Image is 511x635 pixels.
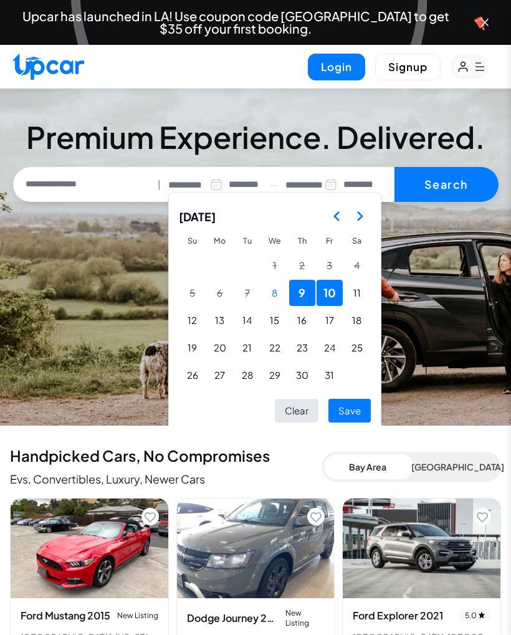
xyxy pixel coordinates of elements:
button: Close banner [479,16,491,29]
button: Sunday, October 19th, 2025 [179,335,206,361]
button: Friday, October 3rd, 2025 [317,252,343,279]
button: Sunday, October 5th, 2025 [179,280,206,306]
div: 5.0 [460,609,490,622]
th: Tuesday [234,230,261,252]
th: Saturday [343,230,371,252]
table: October 2025 [179,230,371,389]
button: Thursday, October 30th, 2025 [289,362,315,388]
button: Thursday, October 23rd, 2025 [289,335,315,361]
button: Add to favorites [141,508,159,525]
button: Thursday, October 9th, 2025, selected [289,280,315,306]
button: Tuesday, October 7th, 2025 [234,280,260,306]
button: Friday, October 31st, 2025 [317,362,343,388]
button: Wednesday, October 1st, 2025 [262,252,288,279]
button: Wednesday, October 29th, 2025 [262,362,288,388]
button: Monday, October 27th, 2025 [207,362,233,388]
button: Friday, October 17th, 2025 [317,307,343,333]
button: Wednesday, October 15th, 2025 [262,307,288,333]
th: Wednesday [261,230,289,252]
button: Friday, October 24th, 2025 [317,335,343,361]
button: Signup [375,54,441,80]
button: Saturday, October 4th, 2025 [344,252,370,279]
span: New Listing [285,608,324,628]
button: Saturday, October 18th, 2025 [344,307,370,333]
p: Evs, Convertibles, Luxury, Newer Cars [10,470,322,488]
button: Sunday, October 26th, 2025 [179,362,206,388]
button: Sunday, October 12th, 2025 [179,307,206,333]
button: Monday, October 13th, 2025 [207,307,233,333]
img: Ford Explorer 2021 [343,499,500,598]
img: Dodge Journey 2020 [177,499,335,598]
button: Saturday, October 25th, 2025 [344,335,370,361]
th: Friday [316,230,343,252]
button: Clear [275,399,318,423]
button: Add to favorites [474,508,491,525]
button: Monday, October 6th, 2025 [207,280,233,306]
button: Today, Wednesday, October 8th, 2025 [262,280,288,306]
button: Go to the Previous Month [326,205,348,227]
img: Upcar Logo [12,53,84,80]
button: Thursday, October 2nd, 2025 [289,252,315,279]
button: Add to favorites [307,508,325,525]
button: Tuesday, October 14th, 2025 [234,307,260,333]
span: [DATE] [179,203,216,230]
button: Saturday, October 11th, 2025 [344,280,370,306]
span: Upcar has launched in LA! Use coupon code [GEOGRAPHIC_DATA] to get $35 off your first booking. [10,10,461,35]
button: Login [308,54,365,80]
button: [GEOGRAPHIC_DATA] [411,454,499,479]
button: Bay Area [324,454,411,479]
h3: Premium Experience. Delivered. [13,122,499,152]
h3: Dodge Journey 2020 [187,611,281,626]
button: Wednesday, October 22nd, 2025 [262,335,288,361]
button: Tuesday, October 21st, 2025 [234,335,260,361]
span: | [158,178,161,192]
span: — [270,178,278,192]
h3: Ford Explorer 2021 [353,608,443,623]
th: Thursday [289,230,316,252]
button: Go to the Next Month [348,205,371,227]
button: Save [328,399,371,423]
button: Monday, October 20th, 2025 [207,335,233,361]
button: Tuesday, October 28th, 2025 [234,362,260,388]
button: Thursday, October 16th, 2025 [289,307,315,333]
button: Search [394,167,499,202]
h3: Ford Mustang 2015 [21,608,110,623]
h2: Handpicked Cars, No Compromises [10,446,322,466]
img: star [478,611,485,619]
th: Monday [206,230,234,252]
img: Ford Mustang 2015 [11,499,168,598]
button: Friday, October 10th, 2025, selected [317,280,343,306]
th: Sunday [179,230,206,252]
span: New Listing [117,611,158,621]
